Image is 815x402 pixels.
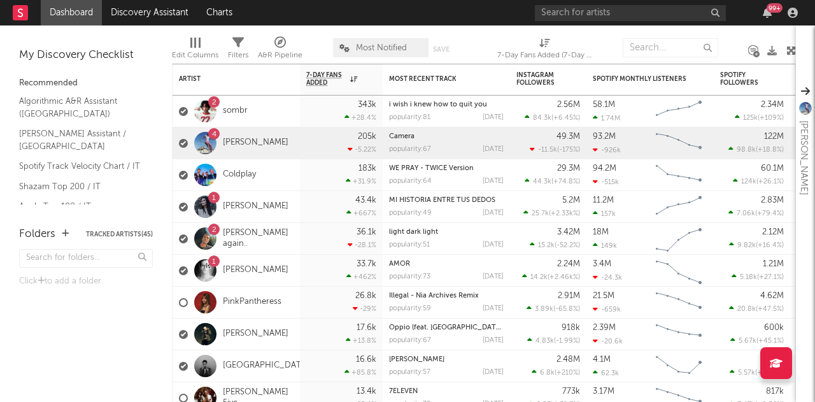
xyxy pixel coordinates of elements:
span: -11.5k [538,147,557,154]
div: Spotify Followers [720,71,765,87]
a: [PERSON_NAME] [223,265,288,276]
div: +462 % [346,273,376,281]
a: light dark light [389,229,438,236]
div: 21.5M [593,292,614,300]
div: popularity: 51 [389,241,430,248]
svg: Chart title [650,287,707,319]
span: +18.8 % [758,147,782,154]
button: Tracked Artists(45) [86,231,153,238]
div: 2.83M [761,196,784,205]
span: 3.89k [535,306,553,313]
div: 817k [766,387,784,396]
div: 205k [358,133,376,141]
div: A&R Pipeline [258,48,302,63]
div: 16.6k [356,355,376,364]
div: ( ) [527,305,580,313]
span: 125k [743,115,758,122]
div: ( ) [525,177,580,185]
a: Shazam Top 200 / IT [19,180,140,194]
span: 14.2k [530,274,548,281]
span: 9.82k [737,242,756,249]
span: +9.47 % [757,370,782,377]
div: popularity: 57 [389,369,430,376]
div: 11.2M [593,196,614,205]
div: popularity: 49 [389,210,432,217]
div: ( ) [729,305,784,313]
div: -28.1 % [348,241,376,249]
button: 99+ [763,8,772,18]
div: 2.48M [556,355,580,364]
a: Illegal - Nia Archives Remix [389,292,479,299]
span: -65.8 % [555,306,578,313]
div: A&R Pipeline [258,32,302,69]
a: [PERSON_NAME] again.. [223,228,294,250]
div: Click to add a folder. [19,274,153,289]
div: MI HISTORIA ENTRE TUS DEDOS [389,197,504,204]
div: -29 % [353,305,376,313]
div: 157k [593,210,616,218]
div: +31.9 % [346,177,376,185]
div: light dark light [389,229,504,236]
span: 20.8k [737,306,756,313]
div: Edit Columns [172,32,218,69]
div: 17.6k [357,324,376,332]
svg: Chart title [650,255,707,287]
div: 183k [358,164,376,173]
a: [PERSON_NAME] [223,329,288,340]
a: MI HISTORIA ENTRE TUS DEDOS [389,197,495,204]
div: WE PRAY - TWICE Version [389,165,504,172]
div: 918k [562,324,580,332]
div: 5.2M [562,196,580,205]
a: sombr [223,106,248,117]
div: 36.1k [357,228,376,236]
div: 2.56M [557,101,580,109]
span: 124k [741,178,756,185]
span: +79.4 % [757,210,782,217]
span: -52.2 % [556,242,578,249]
div: ( ) [523,209,580,217]
div: 2.91M [558,292,580,300]
div: 43.4k [355,196,376,205]
div: -515k [593,178,619,186]
span: +74.8 % [553,178,578,185]
div: 7-Day Fans Added (7-Day Fans Added) [497,32,593,69]
a: i wish i knew how to quit you [389,101,487,108]
span: Most Notified [356,44,407,52]
div: 99 + [767,3,783,13]
span: +109 % [760,115,782,122]
div: Folders [19,227,55,242]
div: +667 % [346,209,376,217]
svg: Chart title [650,223,707,255]
div: Most Recent Track [389,75,485,83]
div: 62.3k [593,369,619,377]
div: 33.7k [357,260,376,268]
div: 94.2M [593,164,616,173]
div: popularity: 67 [389,146,431,153]
span: 98.8k [737,147,756,154]
div: ( ) [525,113,580,122]
div: ( ) [728,209,784,217]
span: +27.1 % [759,274,782,281]
input: Search for folders... [19,249,153,268]
div: My Discovery Checklist [19,48,153,63]
div: Instagram Followers [516,71,561,87]
div: +85.8 % [344,368,376,377]
div: popularity: 73 [389,273,430,280]
div: Filters [228,32,248,69]
span: 44.3k [533,178,551,185]
div: -659k [593,305,621,313]
span: +2.33k % [551,210,578,217]
span: 84.3k [533,115,551,122]
a: 7ELEVEN [389,388,418,395]
div: -20.6k [593,337,623,345]
div: Recommended [19,76,153,91]
div: 58.1M [593,101,615,109]
span: 7-Day Fans Added [306,71,347,87]
div: [PERSON_NAME] [796,120,811,195]
div: 2.24M [557,260,580,268]
div: 18M [593,228,609,236]
div: [DATE] [483,241,504,248]
div: -926k [593,146,621,154]
div: +13.8 % [346,336,376,345]
input: Search... [623,38,718,57]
